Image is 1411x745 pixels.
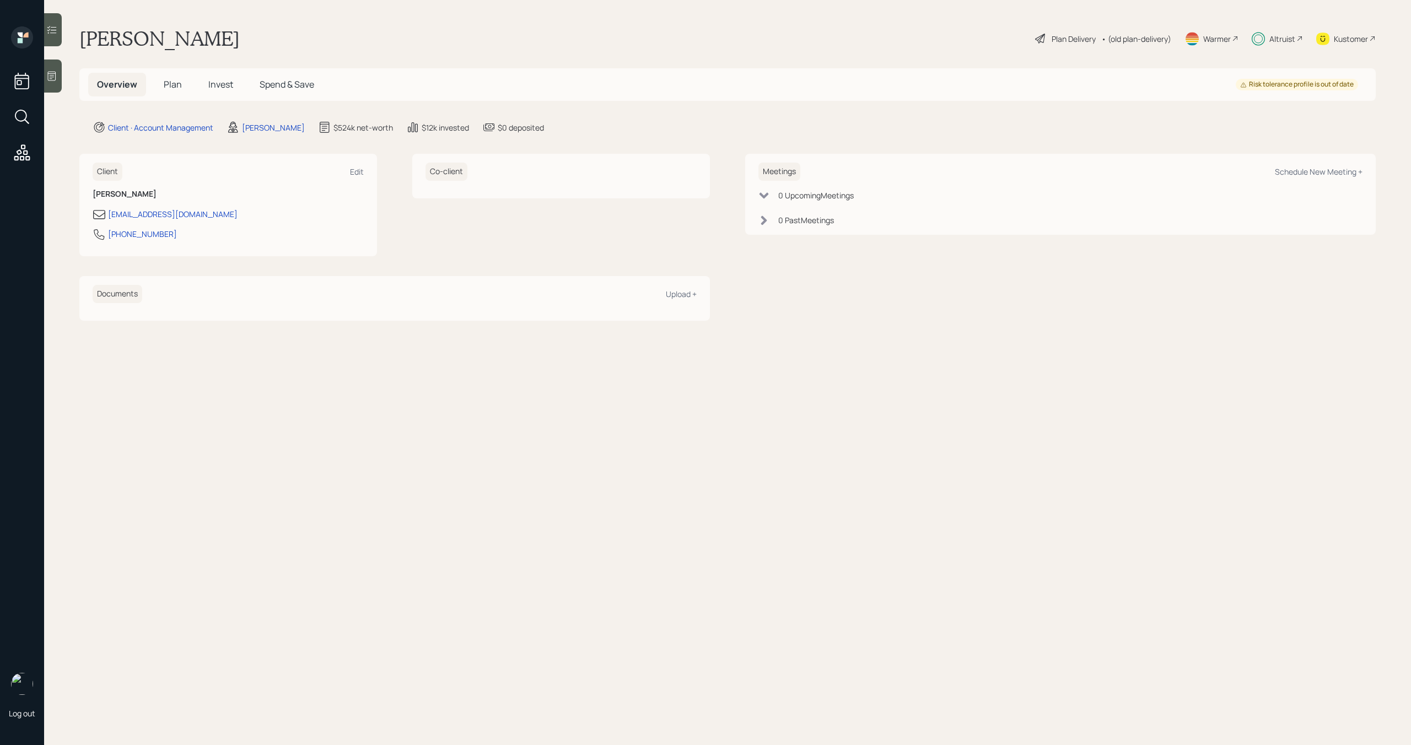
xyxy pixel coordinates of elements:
div: 0 Upcoming Meeting s [778,190,854,201]
h6: Co-client [426,163,467,181]
div: Altruist [1269,33,1295,45]
h6: [PERSON_NAME] [93,190,364,199]
h6: Meetings [758,163,800,181]
img: michael-russo-headshot.png [11,673,33,695]
div: [PERSON_NAME] [242,122,305,133]
div: $0 deposited [498,122,544,133]
div: Risk tolerance profile is out of date [1240,80,1354,89]
h6: Documents [93,285,142,303]
span: Plan [164,78,182,90]
div: • (old plan-delivery) [1101,33,1171,45]
div: Warmer [1203,33,1231,45]
div: [EMAIL_ADDRESS][DOMAIN_NAME] [108,208,238,220]
div: $12k invested [422,122,469,133]
div: Kustomer [1334,33,1368,45]
div: 0 Past Meeting s [778,214,834,226]
div: $524k net-worth [333,122,393,133]
div: Client · Account Management [108,122,213,133]
div: Plan Delivery [1052,33,1096,45]
span: Invest [208,78,233,90]
div: Upload + [666,289,697,299]
div: Schedule New Meeting + [1275,166,1362,177]
h6: Client [93,163,122,181]
div: Log out [9,708,35,719]
div: Edit [350,166,364,177]
div: [PHONE_NUMBER] [108,228,177,240]
h1: [PERSON_NAME] [79,26,240,51]
span: Overview [97,78,137,90]
span: Spend & Save [260,78,314,90]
